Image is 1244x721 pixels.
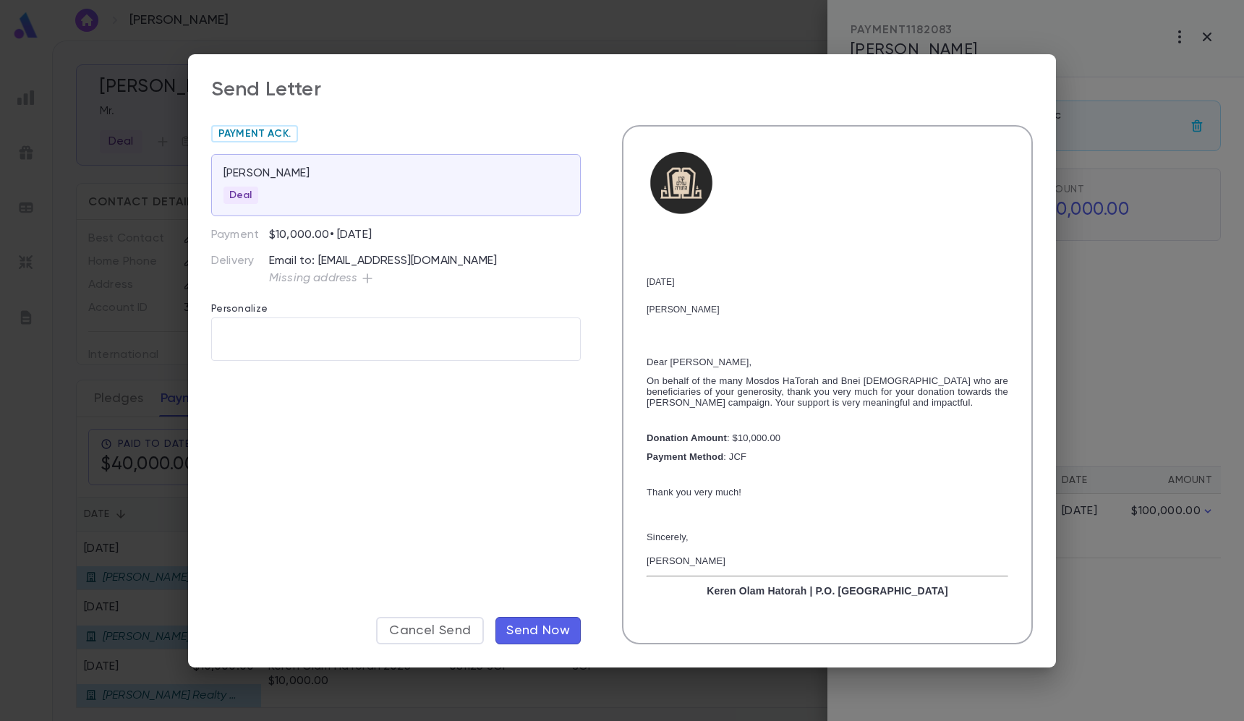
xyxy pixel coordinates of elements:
[647,487,741,498] span: Thank you very much!
[223,166,310,181] p: [PERSON_NAME]
[647,555,725,566] span: [PERSON_NAME]
[269,271,357,286] p: Missing address
[211,77,321,102] div: Send Letter
[647,150,716,219] img: Untitled design (1).png
[211,228,269,242] p: Payment
[647,375,1008,408] span: On behalf of the many Mosdos HaTorah and Bnei [DEMOGRAPHIC_DATA] who are beneficiaries of your ge...
[506,623,570,639] span: Send Now
[389,623,471,639] span: Cancel Send
[647,357,751,367] span: Dear [PERSON_NAME],
[647,451,723,462] strong: Payment Method
[647,532,689,542] span: Sincerely,
[647,304,720,315] span: [PERSON_NAME]
[269,228,372,242] p: $10,000.00 • [DATE]
[647,432,727,443] strong: Donation Amount
[211,254,269,286] p: Delivery
[213,128,297,140] span: Payment Ack.
[647,277,675,287] span: [DATE]
[647,451,746,462] span: : JCF
[269,254,581,268] p: Email to: [EMAIL_ADDRESS][DOMAIN_NAME]
[707,585,948,597] strong: Keren Olam Hatorah | P.O. [GEOGRAPHIC_DATA]
[211,286,581,317] p: Personalize
[376,617,484,644] button: Cancel Send
[223,189,258,201] span: Deal
[647,432,780,443] span: : $10,000.00
[495,617,581,644] button: Send Now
